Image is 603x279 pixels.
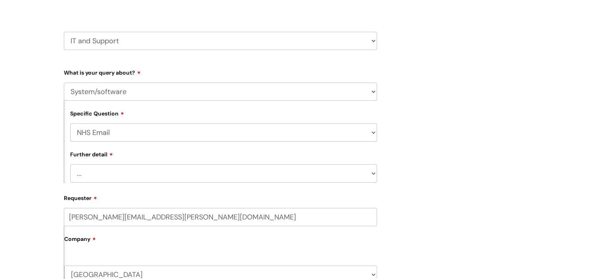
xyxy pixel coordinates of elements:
[70,109,124,117] label: Specific Question
[64,233,377,251] label: Company
[64,208,377,226] input: Email
[64,192,377,202] label: Requester
[70,150,113,158] label: Further detail
[64,67,377,76] label: What is your query about?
